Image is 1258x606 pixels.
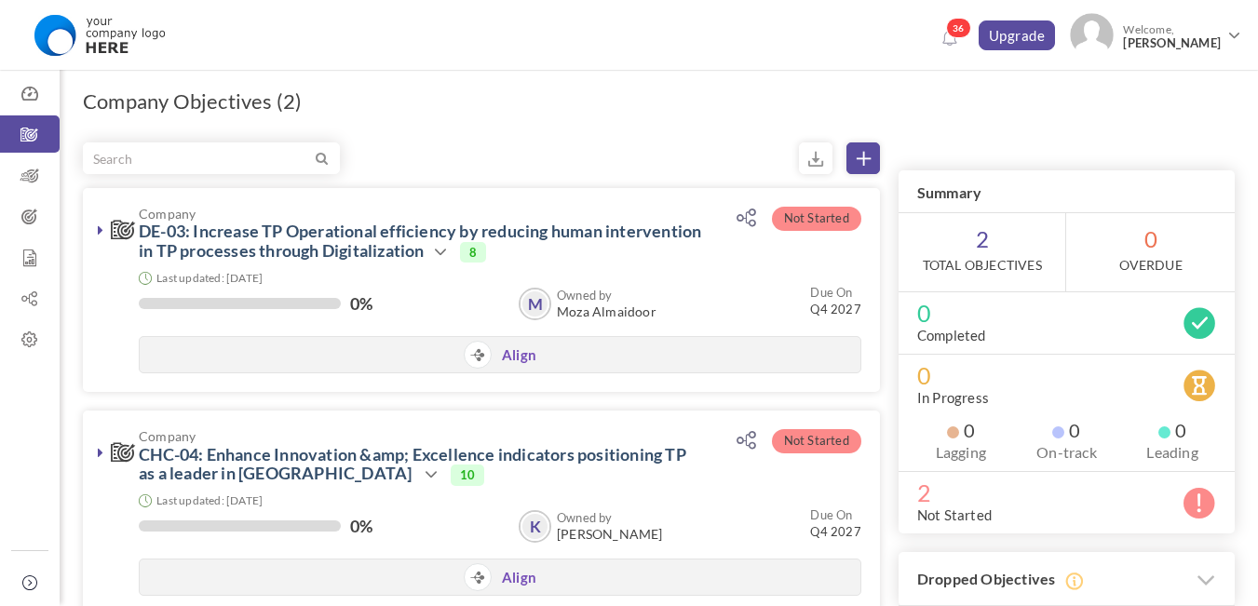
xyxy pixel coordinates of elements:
[84,143,312,173] input: Search
[810,284,860,317] small: Q4 2027
[83,88,302,114] h1: Company Objectives (2)
[917,505,992,524] label: Not Started
[139,429,703,443] span: Company
[772,207,861,231] span: Not Started
[502,569,536,588] a: Align
[1158,421,1186,439] span: 0
[1123,36,1221,50] span: [PERSON_NAME]
[557,527,663,542] span: [PERSON_NAME]
[810,506,860,540] small: Q4 2027
[1114,13,1225,60] span: Welcome,
[1023,443,1111,462] label: On-track
[1062,6,1249,61] a: Photo Welcome,[PERSON_NAME]
[21,12,177,59] img: Logo
[810,507,852,522] small: Due On
[923,256,1042,275] label: Total Objectives
[979,20,1056,50] a: Upgrade
[1129,443,1216,462] label: Leading
[502,346,536,366] a: Align
[139,444,686,484] a: CHC-04: Enhance Innovation &amp; Excellence indicators positioning TP as a leader in [GEOGRAPHIC_...
[1052,421,1080,439] span: 0
[799,142,832,174] small: Export
[899,170,1235,213] h3: Summary
[139,221,701,261] a: DE-03: Increase TP Operational efficiency by reducing human intervention in TP processes through ...
[350,517,372,535] label: 0%
[899,213,1066,291] span: 2
[521,512,549,541] a: K
[846,142,880,174] a: Create Objective
[1066,213,1235,291] span: 0
[1119,256,1183,275] label: OverDue
[935,24,965,54] a: Notifications
[1070,13,1114,57] img: Photo
[557,304,656,319] span: Moza Almaidoor
[917,443,1005,462] label: Lagging
[917,388,989,407] label: In Progress
[557,288,613,303] b: Owned by
[917,326,986,344] label: Completed
[557,510,613,525] b: Owned by
[810,285,852,300] small: Due On
[521,290,549,318] a: M
[772,429,861,453] span: Not Started
[350,294,372,313] label: 0%
[156,271,263,285] small: Last updated: [DATE]
[917,303,1216,322] span: 0
[460,242,486,263] span: 8
[156,493,263,507] small: Last updated: [DATE]
[451,465,484,485] span: 10
[139,207,703,221] span: Company
[947,421,975,439] span: 0
[917,483,1216,502] span: 2
[917,366,1216,384] span: 0
[946,18,971,38] span: 36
